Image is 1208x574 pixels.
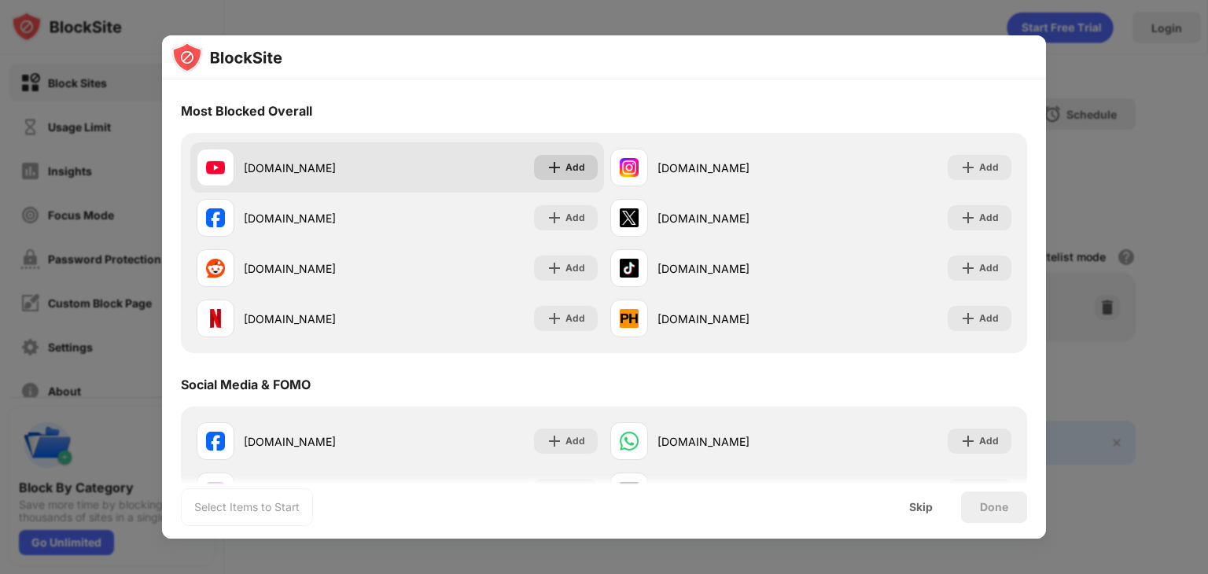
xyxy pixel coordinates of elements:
div: [DOMAIN_NAME] [657,311,811,327]
img: favicons [206,259,225,278]
div: Add [565,210,585,226]
div: [DOMAIN_NAME] [657,260,811,277]
img: favicons [620,259,639,278]
div: Add [565,160,585,175]
div: Done [980,501,1008,513]
div: [DOMAIN_NAME] [244,433,397,450]
img: favicons [620,432,639,451]
div: Add [979,433,999,449]
div: Add [979,260,999,276]
div: Most Blocked Overall [181,103,312,119]
div: [DOMAIN_NAME] [244,260,397,277]
div: [DOMAIN_NAME] [244,311,397,327]
div: Add [565,311,585,326]
img: logo-blocksite.svg [171,42,282,73]
div: Add [979,311,999,326]
div: Social Media & FOMO [181,377,311,392]
div: Select Items to Start [194,499,300,515]
div: [DOMAIN_NAME] [244,160,397,176]
img: favicons [206,432,225,451]
img: favicons [206,208,225,227]
div: Add [979,160,999,175]
div: [DOMAIN_NAME] [657,433,811,450]
div: [DOMAIN_NAME] [657,210,811,226]
img: favicons [620,309,639,328]
div: Add [565,260,585,276]
div: Add [565,433,585,449]
img: favicons [206,158,225,177]
div: [DOMAIN_NAME] [657,160,811,176]
div: Skip [909,501,933,513]
div: [DOMAIN_NAME] [244,210,397,226]
img: favicons [620,158,639,177]
div: Add [979,210,999,226]
img: favicons [620,208,639,227]
img: favicons [206,309,225,328]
